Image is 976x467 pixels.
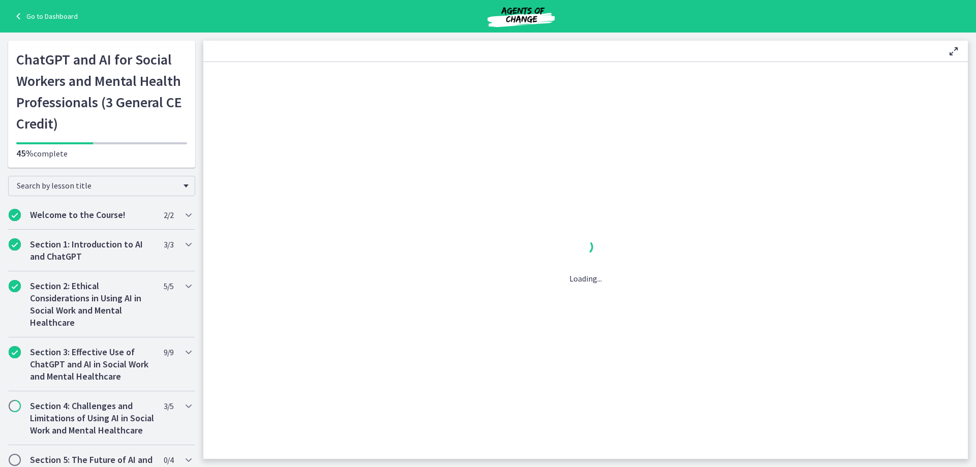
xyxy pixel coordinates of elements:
[12,10,78,22] a: Go to Dashboard
[164,454,173,466] span: 0 / 4
[16,49,187,134] h1: ChatGPT and AI for Social Workers and Mental Health Professionals (3 General CE Credit)
[164,238,173,251] span: 3 / 3
[164,280,173,292] span: 5 / 5
[30,238,154,263] h2: Section 1: Introduction to AI and ChatGPT
[9,280,21,292] i: Completed
[164,209,173,221] span: 2 / 2
[164,400,173,412] span: 3 / 5
[569,272,602,285] p: Loading...
[460,4,582,28] img: Agents of Change Social Work Test Prep
[164,346,173,358] span: 9 / 9
[569,237,602,260] div: 1
[8,176,195,196] div: Search by lesson title
[9,209,21,221] i: Completed
[16,147,34,159] span: 45%
[30,400,154,437] h2: Section 4: Challenges and Limitations of Using AI in Social Work and Mental Healthcare
[16,147,187,160] p: complete
[30,209,154,221] h2: Welcome to the Course!
[17,180,178,191] span: Search by lesson title
[9,238,21,251] i: Completed
[30,346,154,383] h2: Section 3: Effective Use of ChatGPT and AI in Social Work and Mental Healthcare
[9,346,21,358] i: Completed
[30,280,154,329] h2: Section 2: Ethical Considerations in Using AI in Social Work and Mental Healthcare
